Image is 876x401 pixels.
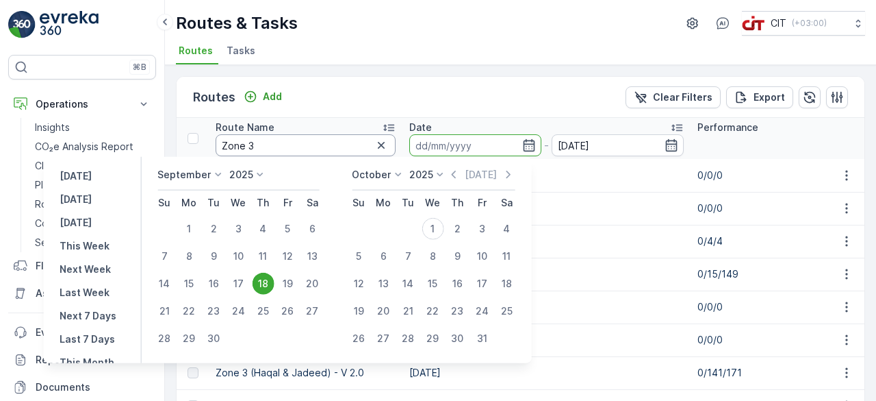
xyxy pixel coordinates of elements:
button: Next 7 Days [54,308,122,324]
p: Zone 3 (Haqal & Jadeed) - V 2.0 [216,366,396,380]
div: 7 [397,245,419,267]
div: 5 [276,218,298,240]
div: 8 [178,245,200,267]
span: Routes [179,44,213,58]
div: 4 [495,218,517,240]
div: Toggle Row Selected [188,367,198,378]
div: 3 [227,218,249,240]
div: 3 [471,218,493,240]
div: 24 [471,300,493,322]
a: Reports [8,346,156,374]
div: 20 [372,300,394,322]
th: Tuesday [201,191,226,215]
p: CIT [771,16,786,30]
p: 2025 [409,168,433,182]
td: [DATE] [402,225,691,258]
div: 13 [372,273,394,295]
div: 8 [422,245,443,267]
div: 4 [252,218,274,240]
p: Reports [36,353,151,367]
p: September [157,168,211,182]
div: 19 [348,300,370,322]
p: Performance [697,121,758,134]
div: 23 [203,300,224,322]
p: 0/141/171 [697,366,821,380]
div: 27 [301,300,323,322]
button: Clear Filters [626,86,721,108]
th: Wednesday [420,191,445,215]
p: 0/0/0 [697,300,821,314]
p: [DATE] [60,216,92,230]
div: 24 [227,300,249,322]
button: Yesterday [54,168,97,184]
div: 25 [252,300,274,322]
p: CO₂e Analysis Report [35,140,133,154]
div: 22 [178,300,200,322]
div: 18 [252,273,274,295]
div: 11 [252,245,274,267]
p: [DATE] [465,168,497,182]
div: 14 [153,273,175,295]
button: Last 7 Days [54,331,120,348]
div: 26 [348,328,370,350]
div: 17 [227,273,249,295]
p: 0/0/0 [697,169,821,182]
div: 20 [301,273,323,295]
p: Last Week [60,286,109,300]
p: Export [753,90,785,104]
button: Last Week [54,284,115,301]
p: 2025 [229,168,253,182]
div: 16 [203,273,224,295]
div: 2 [203,218,224,240]
div: 9 [203,245,224,267]
div: 13 [301,245,323,267]
div: 10 [471,245,493,267]
div: 29 [178,328,200,350]
div: 12 [348,273,370,295]
p: Date [409,121,432,134]
p: Routes & Tasks [176,12,298,34]
p: 0/0/0 [697,333,821,347]
div: 15 [178,273,200,295]
p: 0/0/0 [697,202,821,215]
p: Events [36,326,126,339]
p: Operations [36,97,129,111]
span: Tasks [227,44,255,58]
th: Friday [275,191,300,215]
div: 21 [153,300,175,322]
div: 7 [153,245,175,267]
p: Clear Filters [653,90,712,104]
div: 28 [397,328,419,350]
p: ⌘B [133,62,146,73]
div: 5 [348,245,370,267]
div: 17 [471,273,493,295]
button: Operations [8,90,156,118]
button: Today [54,191,97,208]
td: [DATE] [402,291,691,324]
a: CO₂e Analysis Report [29,137,156,156]
button: Next Week [54,261,116,278]
div: 2 [446,218,468,240]
p: ( +03:00 ) [792,18,827,29]
div: 18 [495,273,517,295]
a: Documents [8,374,156,401]
p: Routes & Tasks [35,197,105,211]
button: This Week [54,238,115,254]
div: 30 [203,328,224,350]
a: Planning [29,175,156,195]
img: logo [8,11,36,38]
th: Thursday [250,191,275,215]
div: 21 [397,300,419,322]
td: [DATE] [402,324,691,356]
p: 0/4/4 [697,234,821,248]
th: Tuesday [396,191,420,215]
p: Cockpit [35,217,70,230]
p: Documents [36,380,151,394]
p: Insights [35,121,70,134]
div: 28 [153,328,175,350]
button: This Month [54,354,120,371]
img: logo_light-DOdMpM7g.png [40,11,99,38]
th: Friday [469,191,494,215]
div: 1 [422,218,443,240]
button: Asset [8,280,156,307]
